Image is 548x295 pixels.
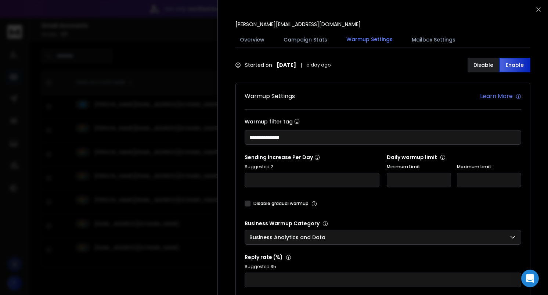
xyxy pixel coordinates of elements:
label: Maximum Limit [457,164,521,170]
label: Warmup filter tag [245,119,521,124]
label: Disable gradual warmup [253,201,309,206]
button: Overview [235,32,269,48]
p: Suggested 2 [245,164,379,170]
button: Warmup Settings [342,31,397,48]
label: Minimum Limit [387,164,451,170]
h1: Warmup Settings [245,92,295,101]
a: Learn More [480,92,521,101]
div: Open Intercom Messenger [521,270,539,287]
button: Enable [499,58,531,72]
p: [PERSON_NAME][EMAIL_ADDRESS][DOMAIN_NAME] [235,21,361,28]
button: Campaign Stats [279,32,332,48]
p: Business Warmup Category [245,220,521,227]
span: a day ago [306,62,331,68]
p: Reply rate (%) [245,253,521,261]
span: | [300,61,302,69]
strong: [DATE] [277,61,296,69]
p: Sending Increase Per Day [245,154,379,161]
div: Started on [235,61,331,69]
p: Daily warmup limit [387,154,522,161]
p: Suggested 35 [245,264,521,270]
button: DisableEnable [468,58,530,72]
button: Disable [468,58,499,72]
button: Mailbox Settings [407,32,460,48]
p: Business Analytics and Data [249,234,328,241]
